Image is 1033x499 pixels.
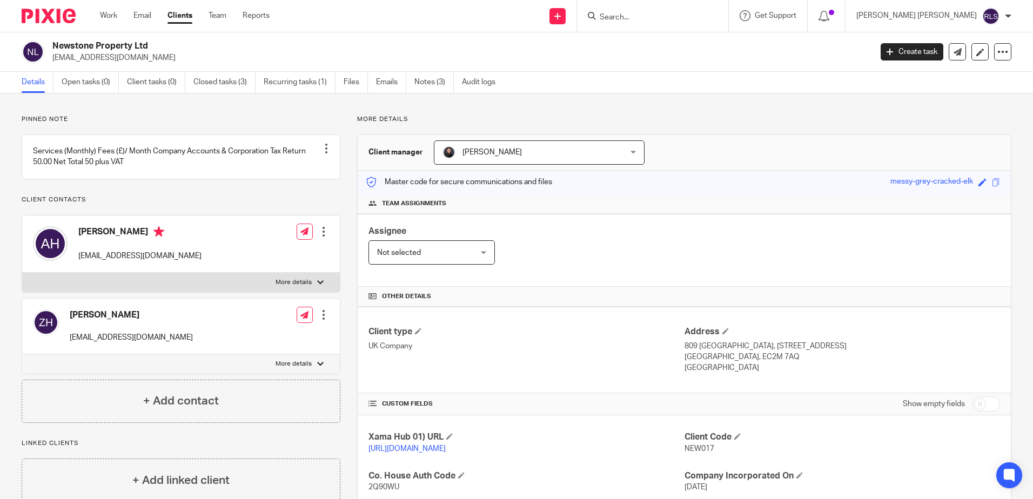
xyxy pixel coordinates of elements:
[153,226,164,237] i: Primary
[462,149,522,156] span: [PERSON_NAME]
[22,439,340,448] p: Linked clients
[685,341,1000,352] p: 809 [GEOGRAPHIC_DATA], [STREET_ADDRESS]
[599,13,696,23] input: Search
[442,146,455,159] img: My%20Photo.jpg
[33,226,68,261] img: svg%3E
[368,470,684,482] h4: Co. House Auth Code
[100,10,117,21] a: Work
[685,362,1000,373] p: [GEOGRAPHIC_DATA]
[382,292,431,301] span: Other details
[62,72,119,93] a: Open tasks (0)
[685,326,1000,338] h4: Address
[127,72,185,93] a: Client tasks (0)
[414,72,454,93] a: Notes (3)
[462,72,504,93] a: Audit logs
[33,309,59,335] img: svg%3E
[856,10,977,21] p: [PERSON_NAME] [PERSON_NAME]
[193,72,256,93] a: Closed tasks (3)
[368,147,423,158] h3: Client manager
[78,226,202,240] h4: [PERSON_NAME]
[143,393,219,409] h4: + Add contact
[903,399,965,409] label: Show empty fields
[209,10,226,21] a: Team
[167,10,192,21] a: Clients
[368,341,684,352] p: UK Company
[70,309,193,321] h4: [PERSON_NAME]
[982,8,1000,25] img: svg%3E
[132,472,230,489] h4: + Add linked client
[22,115,340,124] p: Pinned note
[685,431,1000,443] h4: Client Code
[78,251,202,261] p: [EMAIL_ADDRESS][DOMAIN_NAME]
[368,227,406,235] span: Assignee
[52,52,864,63] p: [EMAIL_ADDRESS][DOMAIN_NAME]
[22,72,53,93] a: Details
[890,176,973,188] div: messy-grey-cracked-elk
[881,43,943,60] a: Create task
[368,326,684,338] h4: Client type
[344,72,368,93] a: Files
[377,249,421,257] span: Not selected
[243,10,270,21] a: Reports
[685,470,1000,482] h4: Company Incorporated On
[368,445,446,453] a: [URL][DOMAIN_NAME]
[376,72,406,93] a: Emails
[685,352,1000,362] p: [GEOGRAPHIC_DATA], EC2M 7AQ
[22,41,44,63] img: svg%3E
[70,332,193,343] p: [EMAIL_ADDRESS][DOMAIN_NAME]
[22,195,340,204] p: Client contacts
[382,199,446,208] span: Team assignments
[685,483,707,491] span: [DATE]
[357,115,1011,124] p: More details
[366,177,552,187] p: Master code for secure communications and files
[52,41,702,52] h2: Newstone Property Ltd
[368,400,684,408] h4: CUSTOM FIELDS
[22,9,76,23] img: Pixie
[133,10,151,21] a: Email
[264,72,336,93] a: Recurring tasks (1)
[368,431,684,443] h4: Xama Hub 01) URL
[276,278,312,287] p: More details
[368,483,399,491] span: 2Q90WU
[755,12,796,19] span: Get Support
[685,445,714,453] span: NEW017
[276,360,312,368] p: More details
